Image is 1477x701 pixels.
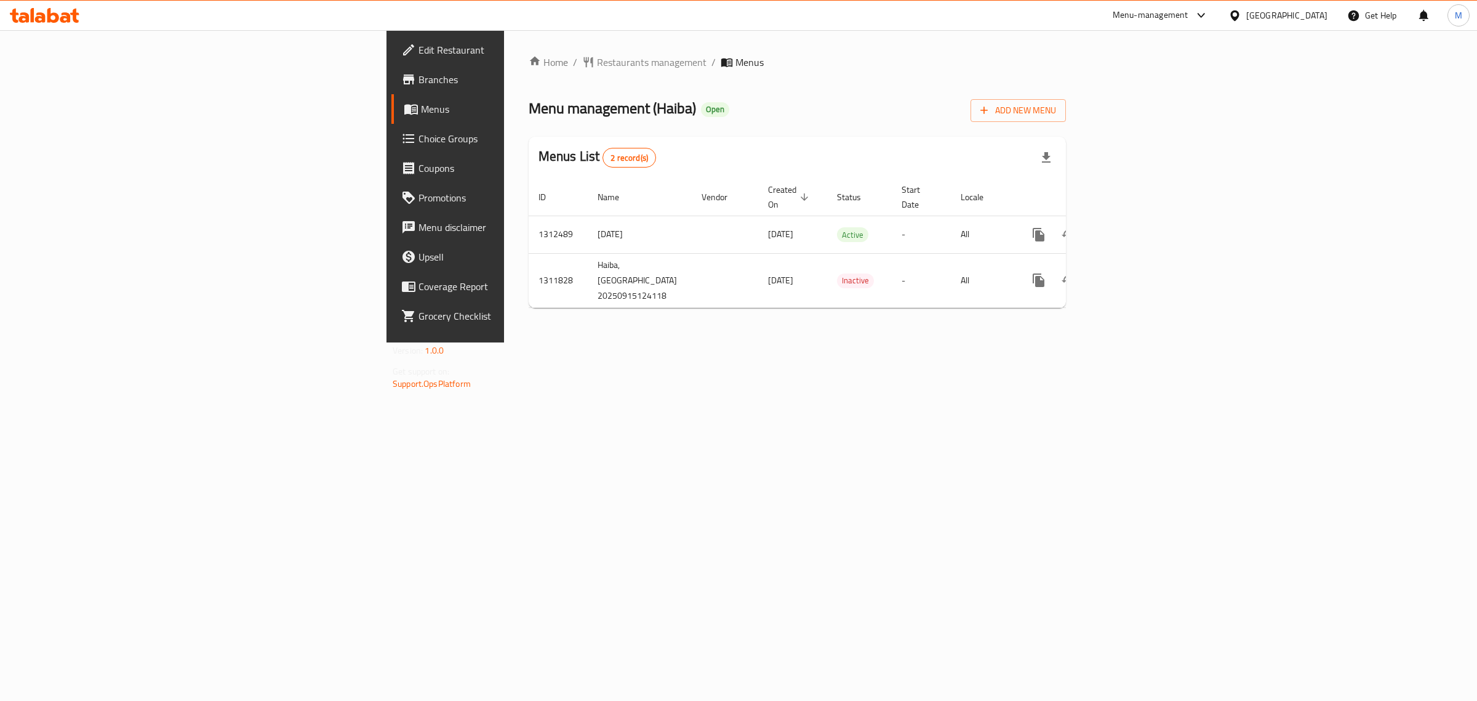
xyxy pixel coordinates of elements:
span: Get support on: [393,363,449,379]
div: Open [701,102,729,117]
span: Grocery Checklist [418,309,623,323]
div: Inactive [837,274,874,288]
span: Menus [735,55,764,70]
span: [DATE] [768,226,793,242]
a: Menus [391,94,633,124]
span: Coupons [418,161,623,176]
h2: Menus List [538,147,656,168]
span: Created On [768,182,812,212]
a: Upsell [391,242,633,272]
td: - [892,216,951,253]
a: Menu disclaimer [391,213,633,242]
td: - [892,253,951,307]
span: Version: [393,342,423,359]
a: Restaurants management [582,55,706,70]
button: more [1024,265,1054,295]
a: Coverage Report [391,272,633,301]
button: Change Status [1054,265,1083,295]
span: Edit Restaurant [418,43,623,57]
span: Start Date [902,182,936,212]
span: Choice Groups [418,131,623,146]
button: Add New Menu [971,99,1066,122]
button: Change Status [1054,220,1083,249]
td: All [951,216,1014,253]
span: [DATE] [768,272,793,288]
span: Branches [418,72,623,87]
span: Menus [421,102,623,116]
span: Menu management ( Haiba ) [529,94,696,122]
span: Locale [961,190,999,205]
div: Menu-management [1113,8,1188,23]
div: Export file [1031,143,1061,172]
span: M [1455,9,1462,22]
nav: breadcrumb [529,55,1066,70]
span: Add New Menu [980,103,1056,118]
span: Inactive [837,274,874,288]
td: [DATE] [588,216,692,253]
span: Upsell [418,249,623,264]
span: 2 record(s) [603,152,655,164]
span: Vendor [702,190,743,205]
a: Promotions [391,183,633,213]
a: Support.OpsPlatform [393,376,471,392]
td: Haiba,[GEOGRAPHIC_DATA] 20250915124118 [588,253,692,307]
a: Choice Groups [391,124,633,153]
a: Branches [391,65,633,94]
span: Status [837,190,877,205]
td: All [951,253,1014,307]
button: more [1024,220,1054,249]
span: Active [837,228,868,242]
div: [GEOGRAPHIC_DATA] [1246,9,1327,22]
span: Coverage Report [418,279,623,294]
span: Name [598,190,635,205]
div: Total records count [602,148,656,168]
span: 1.0.0 [425,342,444,359]
a: Coupons [391,153,633,183]
div: Active [837,227,868,242]
table: enhanced table [529,179,1152,308]
span: Menu disclaimer [418,220,623,235]
span: Open [701,104,729,115]
li: / [711,55,716,70]
span: Promotions [418,190,623,205]
span: ID [538,190,562,205]
a: Edit Restaurant [391,35,633,65]
a: Grocery Checklist [391,301,633,331]
span: Restaurants management [597,55,706,70]
th: Actions [1014,179,1152,216]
